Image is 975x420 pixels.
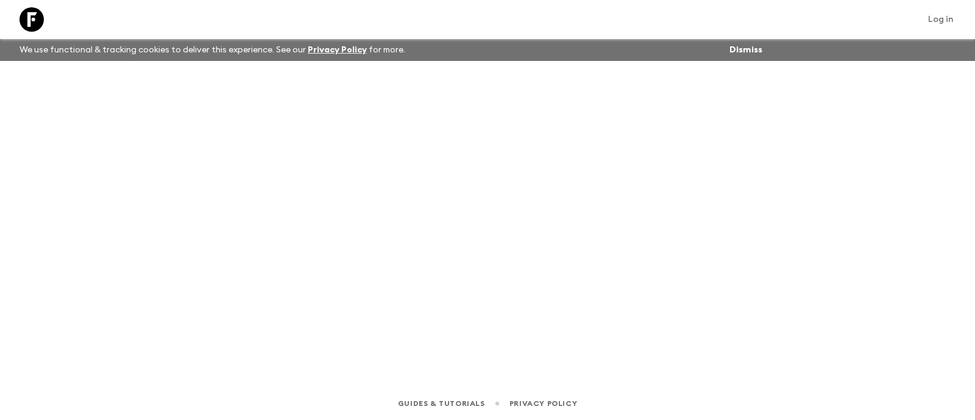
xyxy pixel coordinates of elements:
a: Privacy Policy [308,46,367,54]
button: Dismiss [726,41,765,59]
a: Log in [921,11,960,28]
a: Privacy Policy [509,397,577,410]
a: Guides & Tutorials [398,397,485,410]
p: We use functional & tracking cookies to deliver this experience. See our for more. [15,39,410,61]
